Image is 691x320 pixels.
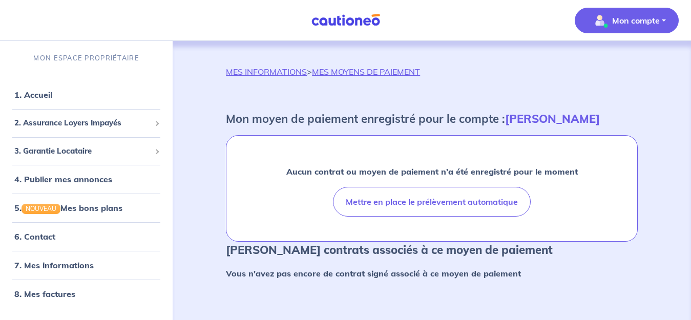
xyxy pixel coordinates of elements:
div: 3. Garantie Locataire [4,141,169,161]
a: 7. Mes informations [14,260,94,270]
p: > [226,66,638,78]
strong: Aucun contrat ou moyen de paiement n’a été enregistré pour le moment [286,166,578,177]
span: 2. Assurance Loyers Impayés [14,117,151,129]
p: Mon compte [612,14,660,27]
div: 4. Publier mes annonces [4,169,169,189]
div: 8. Mes factures [4,284,169,304]
p: MON ESPACE PROPRIÉTAIRE [33,53,139,63]
button: Mettre en place le prélèvement automatique [333,187,531,217]
div: 6. Contact [4,226,169,247]
a: 6. Contact [14,231,55,242]
strong: Vous n'avez pas encore de contrat signé associé à ce moyen de paiement [226,268,521,279]
img: Cautioneo [307,14,384,27]
div: 5.NOUVEAUMes bons plans [4,198,169,218]
img: illu_account_valid_menu.svg [592,12,608,29]
a: 1. Accueil [14,90,52,100]
a: MES INFORMATIONS [226,67,307,77]
div: 7. Mes informations [4,255,169,275]
div: 1. Accueil [4,84,169,105]
div: 2. Assurance Loyers Impayés [4,113,169,133]
strong: [PERSON_NAME] [505,112,600,126]
strong: [PERSON_NAME] contrats associés à ce moyen de paiement [226,243,553,257]
a: 8. Mes factures [14,289,75,299]
button: illu_account_valid_menu.svgMon compte [575,8,679,33]
p: Mon moyen de paiement enregistré pour le compte : [226,111,600,127]
span: 3. Garantie Locataire [14,145,151,157]
a: MES MOYENS DE PAIEMENT [312,67,420,77]
a: 5.NOUVEAUMes bons plans [14,203,122,213]
a: 4. Publier mes annonces [14,174,112,184]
